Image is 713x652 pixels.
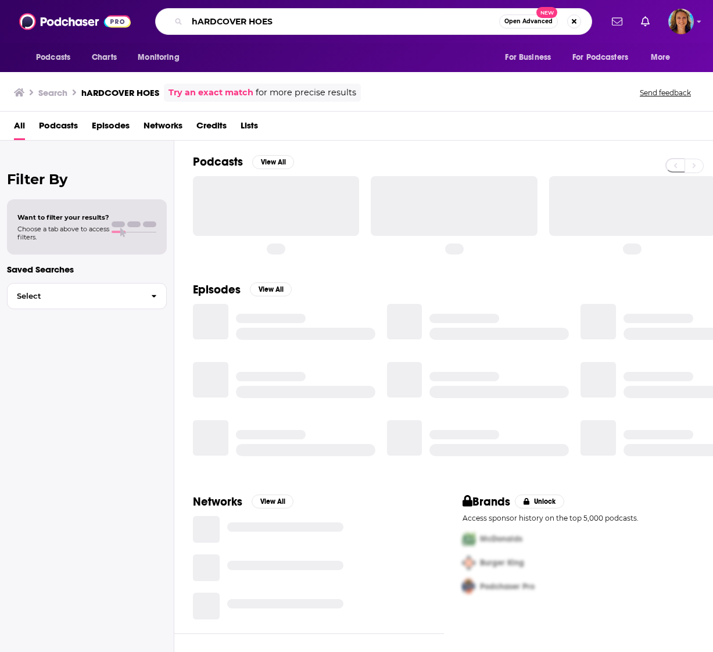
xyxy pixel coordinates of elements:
span: Want to filter your results? [17,213,109,221]
a: PodcastsView All [193,155,294,169]
a: Podcasts [39,116,78,140]
button: View All [252,495,293,508]
a: Show notifications dropdown [636,12,654,31]
a: Charts [84,46,124,69]
span: More [651,49,671,66]
div: Search podcasts, credits, & more... [155,8,592,35]
span: For Podcasters [572,49,628,66]
span: Select [8,292,142,300]
span: Podchaser Pro [480,582,535,592]
button: open menu [497,46,565,69]
h2: Brands [463,495,511,509]
button: Send feedback [636,88,694,98]
button: Open AdvancedNew [499,15,558,28]
span: New [536,7,557,18]
button: Unlock [515,495,564,508]
h2: Networks [193,495,242,509]
button: Select [7,283,167,309]
h2: Podcasts [193,155,243,169]
a: EpisodesView All [193,282,292,297]
span: for more precise results [256,86,356,99]
h2: Filter By [7,171,167,188]
img: Third Pro Logo [458,575,480,599]
button: View All [250,282,292,296]
p: Access sponsor history on the top 5,000 podcasts. [463,514,695,522]
a: Show notifications dropdown [607,12,627,31]
a: Networks [144,116,182,140]
p: Saved Searches [7,264,167,275]
span: Open Advanced [504,19,553,24]
h3: Search [38,87,67,98]
button: open menu [565,46,645,69]
a: Credits [196,116,227,140]
span: McDonalds [480,534,522,544]
span: Logged in as MeganBeatie [668,9,694,34]
span: Monitoring [138,49,179,66]
h2: Episodes [193,282,241,297]
img: Second Pro Logo [458,551,480,575]
span: Podcasts [36,49,70,66]
button: open menu [28,46,85,69]
img: First Pro Logo [458,527,480,551]
span: Burger King [480,558,524,568]
button: open menu [643,46,685,69]
img: Podchaser - Follow, Share and Rate Podcasts [19,10,131,33]
img: User Profile [668,9,694,34]
button: Show profile menu [668,9,694,34]
h3: hARDCOVER HOES [81,87,159,98]
button: open menu [130,46,194,69]
a: NetworksView All [193,495,293,509]
a: Episodes [92,116,130,140]
input: Search podcasts, credits, & more... [187,12,499,31]
span: For Business [505,49,551,66]
a: Lists [241,116,258,140]
button: View All [252,155,294,169]
span: Choose a tab above to access filters. [17,225,109,241]
span: Charts [92,49,117,66]
a: All [14,116,25,140]
a: Try an exact match [169,86,253,99]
